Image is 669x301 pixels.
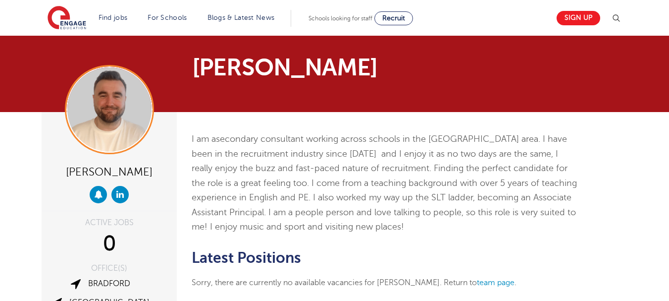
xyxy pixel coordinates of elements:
[477,278,515,287] a: team page
[557,11,600,25] a: Sign up
[49,219,169,227] div: ACTIVE JOBS
[48,6,86,31] img: Engage Education
[309,15,372,22] span: Schools looking for staff
[374,11,413,25] a: Recruit
[192,276,577,289] p: Sorry, there are currently no available vacancies for [PERSON_NAME]. Return to .
[192,56,427,79] h1: [PERSON_NAME]
[192,134,577,232] span: secondary consultant working across schools in the [GEOGRAPHIC_DATA] area. I have been in the rec...
[148,14,187,21] a: For Schools
[88,279,130,288] a: Bradford
[49,162,169,181] div: [PERSON_NAME]
[99,14,128,21] a: Find jobs
[382,14,405,22] span: Recruit
[49,264,169,272] div: OFFICE(S)
[49,232,169,256] div: 0
[192,132,577,235] p: I am a
[192,249,577,266] h2: Latest Positions
[207,14,275,21] a: Blogs & Latest News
